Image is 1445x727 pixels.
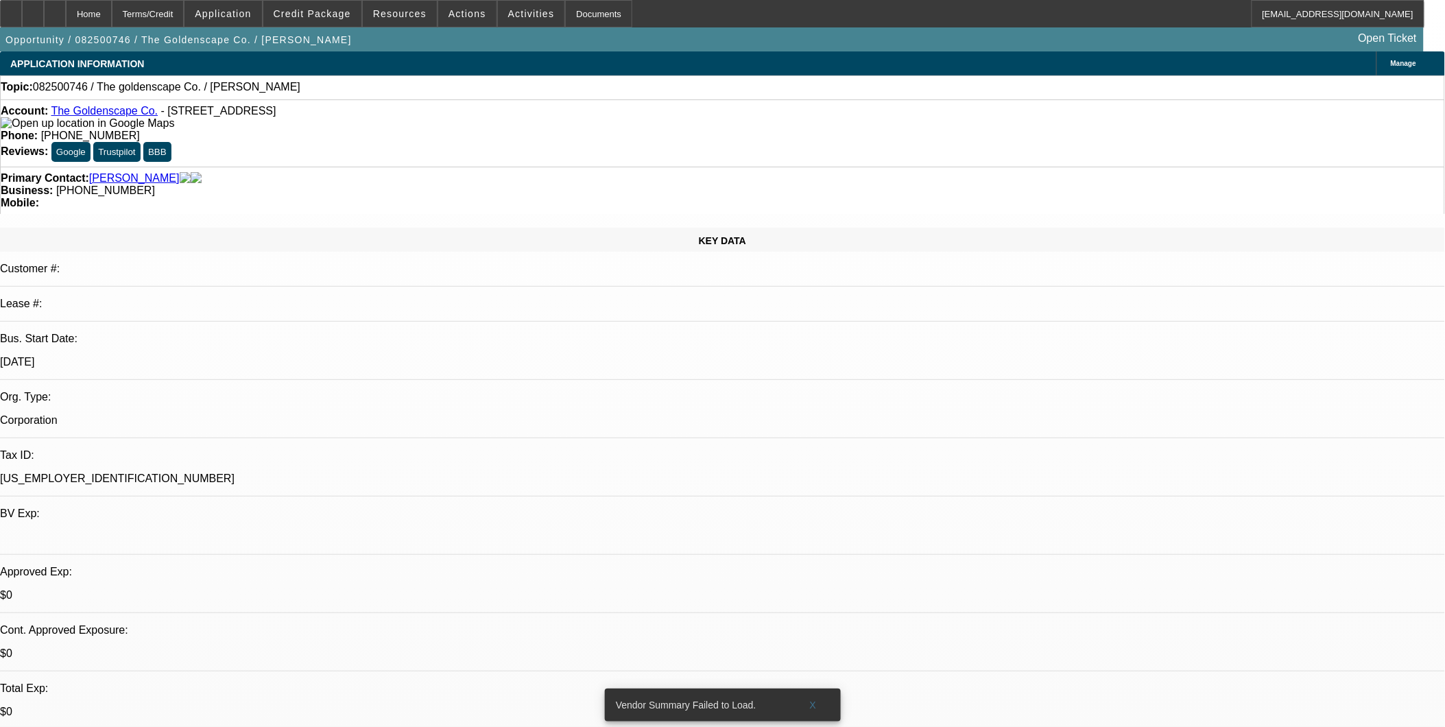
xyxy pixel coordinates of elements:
[699,235,746,246] span: KEY DATA
[1,117,174,130] img: Open up location in Google Maps
[5,34,352,45] span: Opportunity / 082500746 / The Goldenscape Co. / [PERSON_NAME]
[809,700,817,711] span: X
[184,1,261,27] button: Application
[605,689,791,722] div: Vendor Summary Failed to Load.
[373,8,427,19] span: Resources
[1,117,174,129] a: View Google Maps
[93,142,140,162] button: Trustpilot
[143,142,171,162] button: BBB
[498,1,565,27] button: Activities
[508,8,555,19] span: Activities
[41,130,140,141] span: [PHONE_NUMBER]
[161,105,276,117] span: - [STREET_ADDRESS]
[180,172,191,184] img: facebook-icon.png
[1,145,48,157] strong: Reviews:
[1,172,89,184] strong: Primary Contact:
[274,8,351,19] span: Credit Package
[56,184,155,196] span: [PHONE_NUMBER]
[195,8,251,19] span: Application
[89,172,180,184] a: [PERSON_NAME]
[51,105,158,117] a: The Goldenscape Co.
[1391,60,1416,67] span: Manage
[33,81,300,93] span: 082500746 / The goldenscape Co. / [PERSON_NAME]
[1,197,39,208] strong: Mobile:
[1,105,48,117] strong: Account:
[1,184,53,196] strong: Business:
[1,130,38,141] strong: Phone:
[1353,27,1422,50] a: Open Ticket
[363,1,437,27] button: Resources
[1,81,33,93] strong: Topic:
[191,172,202,184] img: linkedin-icon.png
[263,1,361,27] button: Credit Package
[10,58,144,69] span: APPLICATION INFORMATION
[791,693,835,717] button: X
[449,8,486,19] span: Actions
[51,142,91,162] button: Google
[438,1,497,27] button: Actions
